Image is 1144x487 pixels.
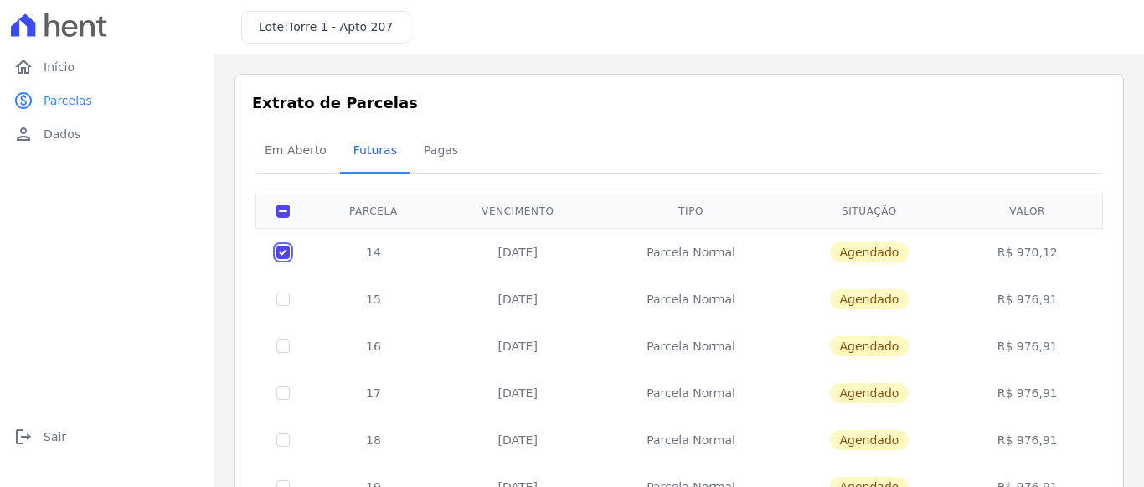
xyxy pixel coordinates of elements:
td: 18 [310,417,437,464]
td: R$ 976,91 [956,417,1100,464]
td: 16 [310,323,437,370]
td: [DATE] [437,276,599,323]
i: logout [13,427,33,447]
a: paidParcelas [7,84,208,117]
a: personDados [7,117,208,151]
td: R$ 976,91 [956,323,1100,370]
h3: Lote: [259,18,393,36]
td: 15 [310,276,437,323]
td: [DATE] [437,228,599,276]
td: [DATE] [437,417,599,464]
span: Torre 1 - Apto 207 [288,20,393,34]
span: Pagas [414,133,468,167]
td: [DATE] [437,370,599,417]
span: Início [44,59,75,75]
i: home [13,57,33,77]
td: Parcela Normal [599,228,784,276]
h3: Extrato de Parcelas [252,91,1106,114]
th: Tipo [599,194,784,228]
a: Futuras [340,130,410,174]
span: Futuras [343,133,407,167]
a: Em Aberto [251,130,340,174]
span: Agendado [830,242,910,262]
i: person [13,124,33,144]
td: R$ 970,12 [956,228,1100,276]
td: Parcela Normal [599,323,784,370]
th: Situação [783,194,955,228]
span: Dados [44,126,80,142]
span: Parcelas [44,92,92,109]
td: Parcela Normal [599,370,784,417]
span: Agendado [830,430,910,450]
span: Em Aberto [255,133,337,167]
th: Valor [956,194,1100,228]
td: R$ 976,91 [956,276,1100,323]
a: logoutSair [7,420,208,453]
th: Vencimento [437,194,599,228]
span: Agendado [830,289,910,309]
a: Pagas [410,130,472,174]
span: Sair [44,428,66,445]
td: 17 [310,370,437,417]
span: Agendado [830,336,910,356]
a: homeInício [7,50,208,84]
th: Parcela [310,194,437,228]
span: Agendado [830,383,910,403]
td: Parcela Normal [599,276,784,323]
td: Parcela Normal [599,417,784,464]
i: paid [13,91,33,111]
td: R$ 976,91 [956,370,1100,417]
td: 14 [310,228,437,276]
td: [DATE] [437,323,599,370]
